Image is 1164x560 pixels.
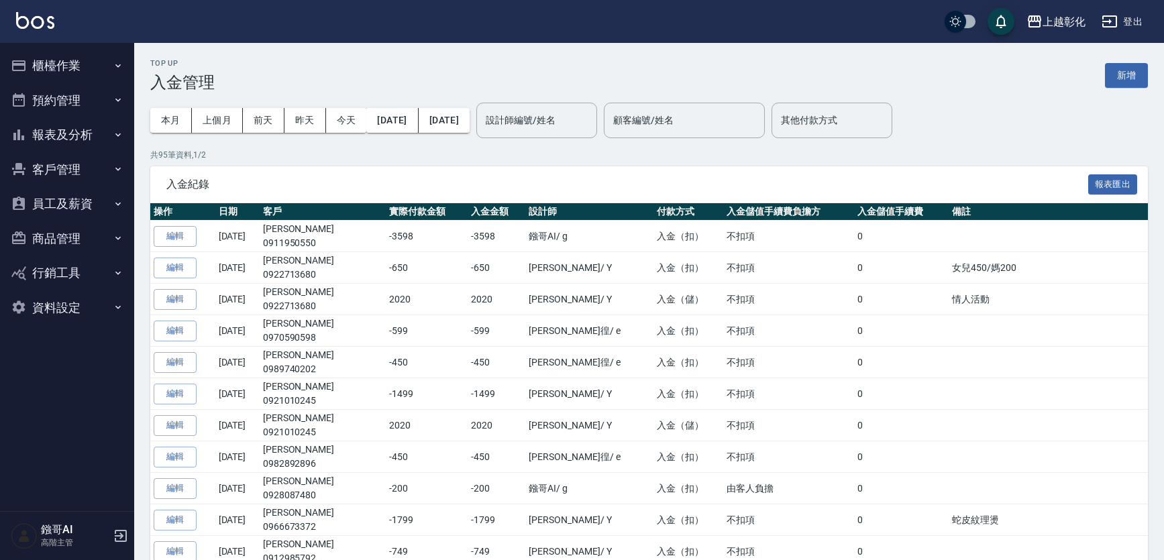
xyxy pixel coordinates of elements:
[215,284,260,315] td: [DATE]
[154,289,197,310] button: 編輯
[1043,13,1086,30] div: 上越彰化
[263,488,382,502] p: 0928087480
[988,8,1014,35] button: save
[215,315,260,347] td: [DATE]
[215,504,260,536] td: [DATE]
[41,537,109,549] p: 高階主管
[525,378,653,410] td: [PERSON_NAME] / Y
[5,48,129,83] button: 櫃檯作業
[949,504,1148,536] td: 蛇皮紋理燙
[1021,8,1091,36] button: 上越彰化
[5,290,129,325] button: 資料設定
[215,378,260,410] td: [DATE]
[154,384,197,404] button: 編輯
[525,347,653,378] td: [PERSON_NAME]徨 / e
[215,410,260,441] td: [DATE]
[154,226,197,247] button: 編輯
[386,378,468,410] td: -1499
[260,252,386,284] td: [PERSON_NAME]
[5,221,129,256] button: 商品管理
[653,284,723,315] td: 入金（儲）
[525,504,653,536] td: [PERSON_NAME] / Y
[5,152,129,187] button: 客戶管理
[215,473,260,504] td: [DATE]
[723,221,854,252] td: 不扣項
[723,284,854,315] td: 不扣項
[150,203,215,221] th: 操作
[723,252,854,284] td: 不扣項
[366,108,418,133] button: [DATE]
[468,284,525,315] td: 2020
[16,12,54,29] img: Logo
[263,331,382,345] p: 0970590598
[386,347,468,378] td: -450
[723,347,854,378] td: 不扣項
[154,352,197,373] button: 編輯
[723,504,854,536] td: 不扣項
[525,441,653,473] td: [PERSON_NAME]徨 / e
[854,221,949,252] td: 0
[1105,68,1148,81] a: 新增
[11,522,38,549] img: Person
[854,410,949,441] td: 0
[1105,63,1148,88] button: 新增
[525,410,653,441] td: [PERSON_NAME] / Y
[854,315,949,347] td: 0
[5,117,129,152] button: 報表及分析
[243,108,284,133] button: 前天
[154,510,197,530] button: 編輯
[192,108,243,133] button: 上個月
[525,252,653,284] td: [PERSON_NAME] / Y
[263,268,382,282] p: 0922713680
[653,347,723,378] td: 入金（扣）
[263,299,382,313] p: 0922713680
[653,410,723,441] td: 入金（儲）
[5,256,129,290] button: 行銷工具
[854,441,949,473] td: 0
[468,347,525,378] td: -450
[854,284,949,315] td: 0
[150,108,192,133] button: 本月
[154,478,197,499] button: 編輯
[260,203,386,221] th: 客戶
[263,457,382,471] p: 0982892896
[154,415,197,436] button: 編輯
[723,473,854,504] td: 由客人負擔
[1088,177,1138,190] a: 報表匯出
[386,441,468,473] td: -450
[284,108,326,133] button: 昨天
[150,59,215,68] h2: Top Up
[525,203,653,221] th: 設計師
[215,221,260,252] td: [DATE]
[41,523,109,537] h5: 鏹哥AI
[949,252,1148,284] td: 女兒450/媽200
[468,441,525,473] td: -450
[260,473,386,504] td: [PERSON_NAME]
[154,258,197,278] button: 編輯
[723,410,854,441] td: 不扣項
[260,221,386,252] td: [PERSON_NAME]
[215,252,260,284] td: [DATE]
[653,378,723,410] td: 入金（扣）
[468,378,525,410] td: -1499
[386,284,468,315] td: 2020
[215,347,260,378] td: [DATE]
[419,108,470,133] button: [DATE]
[154,321,197,341] button: 編輯
[263,394,382,408] p: 0921010245
[653,441,723,473] td: 入金（扣）
[468,315,525,347] td: -599
[386,203,468,221] th: 實際付款金額
[723,203,854,221] th: 入金儲值手續費負擔方
[854,252,949,284] td: 0
[150,73,215,92] h3: 入金管理
[1096,9,1148,34] button: 登出
[468,203,525,221] th: 入金金額
[525,473,653,504] td: 鏹哥AI / g
[5,83,129,118] button: 預約管理
[949,203,1148,221] th: 備註
[260,410,386,441] td: [PERSON_NAME]
[854,203,949,221] th: 入金儲值手續費
[854,378,949,410] td: 0
[386,221,468,252] td: -3598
